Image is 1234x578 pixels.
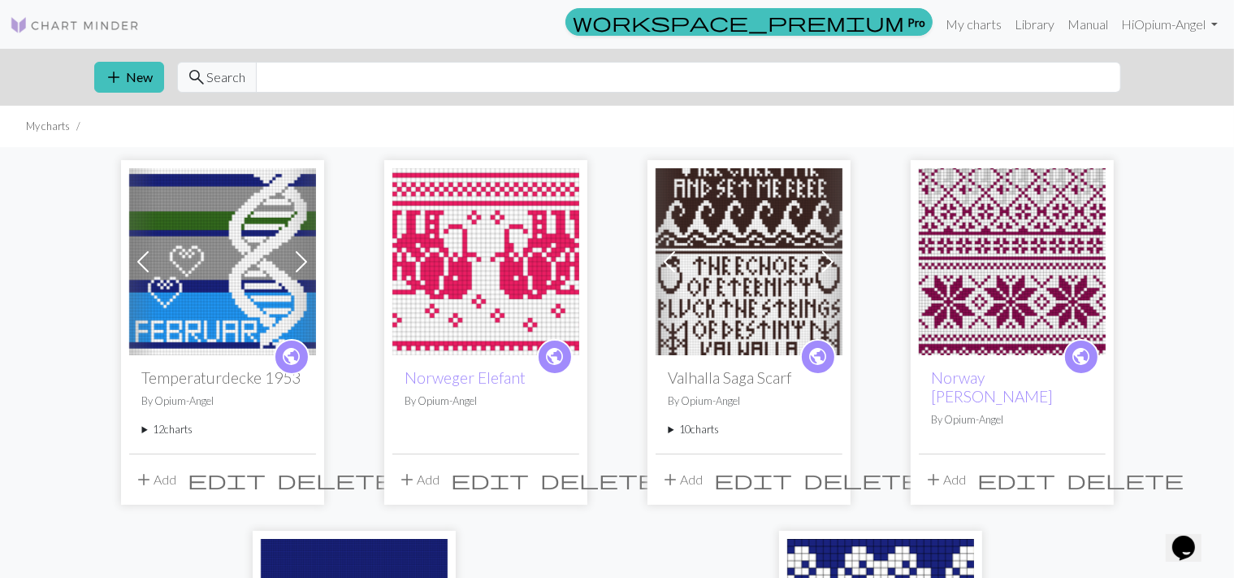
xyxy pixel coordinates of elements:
[272,464,401,495] button: Delete
[972,464,1062,495] button: Edit
[278,468,395,491] span: delete
[932,412,1093,428] p: By Opium-Angel
[1166,513,1218,562] iframe: chat widget
[1071,344,1091,369] span: public
[800,339,836,375] a: public
[94,62,164,93] button: New
[183,464,272,495] button: Edit
[1061,8,1115,41] a: Manual
[1067,468,1184,491] span: delete
[656,464,709,495] button: Add
[919,252,1106,267] a: Norway KAL Mütze
[188,66,207,89] span: search
[804,468,921,491] span: delete
[656,168,842,355] img: Valhalla Saga Scarf 1
[1071,341,1091,373] i: public
[715,468,793,491] span: edit
[661,468,681,491] span: add
[105,66,124,89] span: add
[398,468,418,491] span: add
[452,468,530,491] span: edit
[715,470,793,489] i: Edit
[1063,339,1099,375] a: public
[669,422,829,437] summary: 10charts
[129,168,316,355] img: Februar
[932,368,1054,406] a: Norway [PERSON_NAME]
[1062,464,1190,495] button: Delete
[544,341,565,373] i: public
[541,468,658,491] span: delete
[939,8,1008,41] a: My charts
[129,252,316,267] a: Februar
[142,422,303,437] summary: 12charts
[978,470,1056,489] i: Edit
[135,468,154,491] span: add
[26,119,70,134] li: My charts
[537,339,573,375] a: public
[919,464,972,495] button: Add
[808,341,828,373] i: public
[274,339,310,375] a: public
[544,344,565,369] span: public
[808,344,828,369] span: public
[281,341,301,373] i: public
[207,67,246,87] span: Search
[281,344,301,369] span: public
[405,368,526,387] a: Norweger Elefant
[709,464,799,495] button: Edit
[142,368,303,387] h2: Temperaturdecke 1953
[392,168,579,355] img: Norweger Elefant
[799,464,927,495] button: Delete
[656,252,842,267] a: Valhalla Saga Scarf 1
[188,470,266,489] i: Edit
[392,464,446,495] button: Add
[446,464,535,495] button: Edit
[10,15,140,35] img: Logo
[978,468,1056,491] span: edit
[669,368,829,387] h2: Valhalla Saga Scarf
[669,393,829,409] p: By Opium-Angel
[535,464,664,495] button: Delete
[565,8,933,36] a: Pro
[919,168,1106,355] img: Norway KAL Mütze
[1115,8,1224,41] a: HiOpium-Angel
[573,11,904,33] span: workspace_premium
[1008,8,1061,41] a: Library
[392,252,579,267] a: Norweger Elefant
[924,468,944,491] span: add
[452,470,530,489] i: Edit
[188,468,266,491] span: edit
[405,393,566,409] p: By Opium-Angel
[129,464,183,495] button: Add
[142,393,303,409] p: By Opium-Angel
